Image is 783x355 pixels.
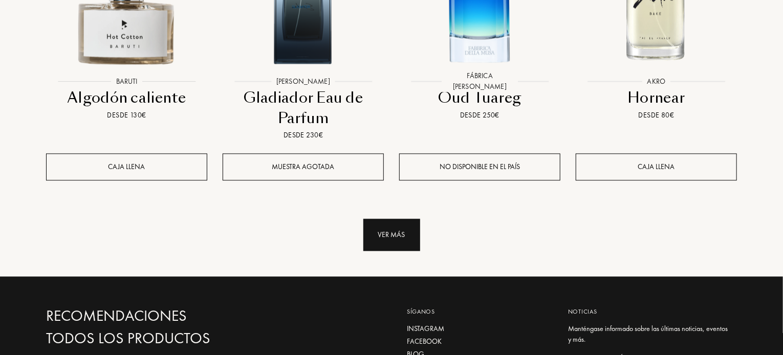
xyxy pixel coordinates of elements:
[407,337,553,347] a: Facebook
[46,307,266,325] a: Recomendaciones
[46,329,210,348] font: Todos los productos
[568,324,728,344] font: Manténgase informado sobre las últimas noticias, eventos y más.
[407,324,444,334] font: Instagram
[407,308,435,316] font: Síganos
[639,111,675,120] font: Desde 80€
[108,162,145,172] font: Caja llena
[46,330,266,348] a: Todos los productos
[407,337,442,346] font: Facebook
[407,324,553,335] a: Instagram
[638,162,675,172] font: Caja llena
[378,230,405,240] font: Ver más
[46,306,187,326] font: Recomendaciones
[244,88,363,128] font: Gladiador Eau de Parfum
[440,162,520,172] font: No disponible en el país
[272,162,335,172] font: Muestra agotada
[568,308,597,316] font: Noticias
[460,111,499,120] font: Desde 250€
[107,111,146,120] font: Desde 130€
[284,131,323,140] font: Desde 230€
